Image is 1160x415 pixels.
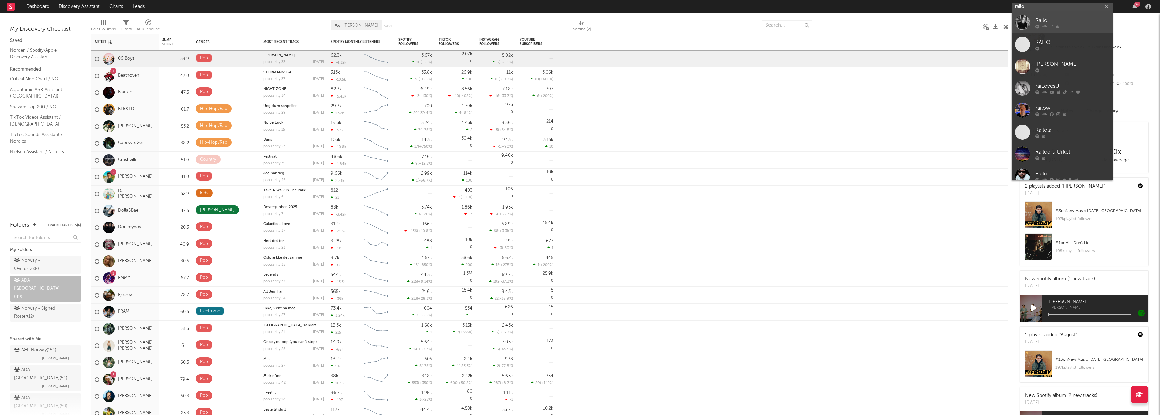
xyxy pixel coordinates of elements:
div: YouTube Subscribers [520,38,543,46]
div: ( ) [414,128,432,132]
div: [DATE] [313,145,324,148]
div: Artist [95,40,145,44]
div: -573 [331,128,343,132]
a: Mia [263,357,270,361]
a: Beathoven [118,73,139,79]
div: Hip-Hop/Rap [200,139,227,147]
a: Dolla$Bae [118,208,138,214]
a: DJ [PERSON_NAME] [118,188,155,200]
div: 33.8k [421,70,432,75]
a: Railo [1012,11,1113,33]
div: A&R Pipeline [137,25,160,33]
span: 5 [497,61,499,64]
a: RAILO [1012,33,1113,55]
a: Beste til slutt [263,408,286,412]
div: 973 [505,103,513,107]
div: 62.3k [331,53,342,58]
span: +12.5 % [419,162,431,166]
div: -10.5k [331,77,346,82]
a: Fjellrev [118,292,132,298]
div: 19.3k [331,121,341,125]
div: 5.24k [421,121,432,125]
div: # 3 on New Music [DATE] [GEOGRAPHIC_DATA] [1055,207,1143,215]
span: -12.2 % [420,78,431,81]
div: 82.3k [331,87,342,91]
div: popularity: 37 [263,77,285,81]
div: 7.18k [502,87,513,91]
div: ( ) [410,144,432,149]
a: Ælsk nånn [263,374,282,378]
button: Tracked Artists(6) [48,224,81,227]
a: [PERSON_NAME] [1012,55,1113,77]
div: Dans [263,138,324,142]
div: [DATE] [313,77,324,81]
svg: Chart title [361,202,391,219]
div: 114k [463,171,472,176]
div: Bailo [1035,170,1109,178]
a: "August" [1059,333,1077,337]
a: #13onNew Music [DATE] [GEOGRAPHIC_DATA]197kplaylist followers [1020,350,1148,382]
span: 17 [414,145,418,149]
div: Railo [1035,16,1109,24]
svg: Chart title [361,169,391,186]
div: 6.49k [420,87,432,91]
div: Edit Columns [91,25,116,33]
div: 0 [479,152,513,168]
div: 90 x [1084,148,1147,156]
a: 06 Boys [118,56,134,62]
div: ( ) [411,94,432,98]
div: 26.9k [461,70,472,75]
div: 0 [439,135,472,151]
div: -5.42k [331,94,346,99]
div: 11k [506,70,513,75]
span: 9 [415,162,418,166]
a: Shazam Top 200 / NO [10,103,74,111]
a: STORMANNSGAL [263,71,293,74]
div: [PERSON_NAME] [1035,60,1109,68]
input: Search for artists [1012,3,1113,11]
a: Dans [263,138,272,142]
div: 7.16k [422,155,432,159]
div: -4.32k [331,60,346,65]
span: +400 % [540,78,552,81]
div: popularity: 34 [263,94,286,98]
span: 10 [495,78,499,81]
div: 1.52k [331,111,344,115]
a: Crashville [118,157,137,163]
div: Ung dum schpeller [263,104,324,108]
div: Sorting ( 2 ) [573,25,591,33]
div: 0 [520,169,553,185]
span: -408 % [460,94,471,98]
div: ( ) [410,77,432,81]
svg: Chart title [361,101,391,118]
div: [DATE] [313,111,324,115]
div: Filters [121,17,132,36]
div: 197k playlist followers [1055,364,1143,372]
a: Jeg har deg [263,172,284,175]
span: -69.7 % [500,78,512,81]
div: ( ) [489,94,513,98]
span: 100 [466,78,472,81]
span: -1 [457,196,461,199]
div: Edit Columns [91,17,116,36]
span: 1 [416,179,418,183]
div: ( ) [532,94,553,98]
div: 9.13k [502,138,513,142]
div: 3.67k [421,53,432,58]
a: FRAM [118,309,129,315]
div: Genres [196,40,240,44]
svg: Chart title [361,51,391,67]
span: [PERSON_NAME] [42,382,69,390]
a: railow [1012,99,1113,121]
div: Spotify Monthly Listeners [331,40,381,44]
div: 103k [331,138,340,142]
span: -84 % [462,111,471,115]
a: [PERSON_NAME] [118,123,153,129]
div: [DATE] [313,195,324,199]
a: raiLovesU [1012,77,1113,99]
span: 100 [466,179,472,183]
span: 2 [470,128,472,132]
div: 52.9 [162,190,189,198]
a: Take A Walk In The Park [263,189,306,192]
div: 41.0 [162,173,189,181]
